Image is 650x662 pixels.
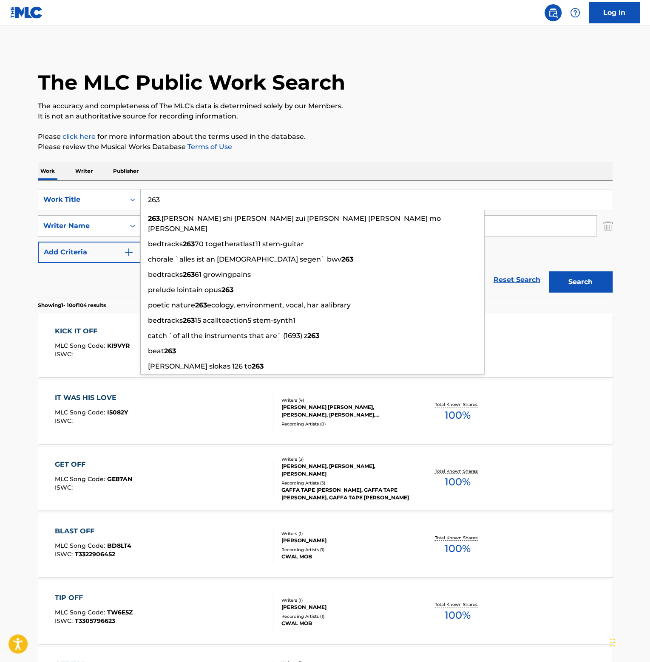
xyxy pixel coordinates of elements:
[148,332,307,340] span: сatch `of all the instruments that are` (1693) z
[107,408,128,416] span: I5082Y
[55,393,128,403] div: IT WAS HIS LOVE
[435,535,480,541] p: Total Known Shares:
[10,6,43,19] img: MLC Logo
[183,270,195,279] strong: 263
[148,316,183,324] span: bedtracks
[148,362,252,370] span: [PERSON_NAME] slokas 126 to
[148,214,441,233] span: .[PERSON_NAME] shi [PERSON_NAME] zui [PERSON_NAME] [PERSON_NAME] mo [PERSON_NAME]
[55,459,132,470] div: GET OFF
[38,447,613,510] a: GET OFFMLC Song Code:GE87ANISWC:Writers (3)[PERSON_NAME], [PERSON_NAME], [PERSON_NAME]Recording A...
[55,326,130,336] div: KICK IT OFF
[445,474,471,490] span: 100 %
[567,4,584,21] div: Help
[55,475,107,483] span: MLC Song Code :
[55,593,133,603] div: TIP OFF
[207,301,351,309] span: ecology, environment, vocal, har aalibrary
[148,347,164,355] span: beat
[545,4,562,21] a: Public Search
[252,362,264,370] strong: 263
[55,342,107,349] span: MLC Song Code :
[164,347,176,355] strong: 263
[55,408,107,416] span: MLC Song Code :
[281,462,410,478] div: [PERSON_NAME], [PERSON_NAME], [PERSON_NAME]
[55,542,107,549] span: MLC Song Code :
[148,301,195,309] span: poetic nature
[43,221,120,231] div: Writer Name
[73,162,95,180] p: Writer
[38,101,613,111] p: The accuracy and completeness of The MLC's data is determined solely by our Members.
[195,270,251,279] span: 61 growingpains
[38,301,106,309] p: Showing 1 - 10 of 104 results
[38,380,613,444] a: IT WAS HIS LOVEMLC Song Code:I5082YISWC:Writers (4)[PERSON_NAME] [PERSON_NAME], [PERSON_NAME], [P...
[341,255,353,263] strong: 263
[148,286,221,294] span: prelude lointain opus
[281,603,410,611] div: [PERSON_NAME]
[148,270,183,279] span: bedtracks
[281,421,410,427] div: Recording Artists ( 0 )
[107,342,130,349] span: KI9VYR
[55,350,75,358] span: ISWC :
[55,417,75,425] span: ISWC :
[38,70,345,95] h1: The MLC Public Work Search
[489,270,545,289] a: Reset Search
[435,601,480,608] p: Total Known Shares:
[281,480,410,486] div: Recording Artists ( 3 )
[548,8,558,18] img: search
[281,620,410,627] div: CWAL MOB
[445,608,471,623] span: 100 %
[603,215,613,237] img: Delete Criterion
[435,401,480,408] p: Total Known Shares:
[38,142,613,152] p: Please review the Musical Works Database
[38,313,613,377] a: KICK IT OFFMLC Song Code:KI9VYRISWC:Writers (2)[PERSON_NAME], [PERSON_NAME]Recording Artists (1)[...
[38,242,141,263] button: Add Criteria
[55,608,107,616] span: MLC Song Code :
[549,271,613,293] button: Search
[281,537,410,544] div: [PERSON_NAME]
[38,513,613,577] a: BLAST OFFMLC Song Code:BD8LT4ISWC:T3322906452Writers (1)[PERSON_NAME]Recording Artists (1)CWAL MO...
[445,541,471,556] span: 100 %
[38,162,57,180] p: Work
[281,597,410,603] div: Writers ( 1 )
[589,2,640,23] a: Log In
[281,486,410,501] div: GAFFA TAPE [PERSON_NAME], GAFFA TAPE [PERSON_NAME], GAFFA TAPE [PERSON_NAME]
[607,621,650,662] iframe: Chat Widget
[183,316,195,324] strong: 263
[281,456,410,462] div: Writers ( 3 )
[111,162,141,180] p: Publisher
[55,617,75,625] span: ISWC :
[195,240,304,248] span: 70 togetheratlast11 stem-guitar
[186,143,232,151] a: Terms of Use
[38,189,613,297] form: Search Form
[281,547,410,553] div: Recording Artists ( 1 )
[570,8,580,18] img: help
[435,468,480,474] p: Total Known Shares:
[445,408,471,423] span: 100 %
[43,194,120,205] div: Work Title
[281,397,410,403] div: Writers ( 4 )
[38,580,613,644] a: TIP OFFMLC Song Code:TW6E5ZISWC:T3305796623Writers (1)[PERSON_NAME]Recording Artists (1)CWAL MOBT...
[75,617,115,625] span: T3305796623
[75,550,115,558] span: T3322906452
[195,301,207,309] strong: 263
[307,332,319,340] strong: 263
[107,475,132,483] span: GE87AN
[148,240,183,248] span: bedtracks
[55,484,75,491] span: ISWC :
[62,132,96,141] a: click here
[38,132,613,142] p: Please for more information about the terms used in the database.
[38,111,613,121] p: It is not an authoritative source for recording information.
[55,526,131,536] div: BLAST OFF
[148,214,160,223] strong: 263
[281,530,410,537] div: Writers ( 1 )
[195,316,295,324] span: 15 acalltoaction5 stem-synth1
[107,542,131,549] span: BD8LT4
[610,630,615,655] div: Drag
[183,240,195,248] strong: 263
[124,247,134,257] img: 9d2ae6d4665cec9f34b9.svg
[55,550,75,558] span: ISWC :
[281,403,410,419] div: [PERSON_NAME] [PERSON_NAME], [PERSON_NAME], [PERSON_NAME], [PERSON_NAME]
[281,553,410,561] div: CWAL MOB
[148,255,341,263] span: chorale `alles ist an [DEMOGRAPHIC_DATA] segen` bwv
[281,613,410,620] div: Recording Artists ( 1 )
